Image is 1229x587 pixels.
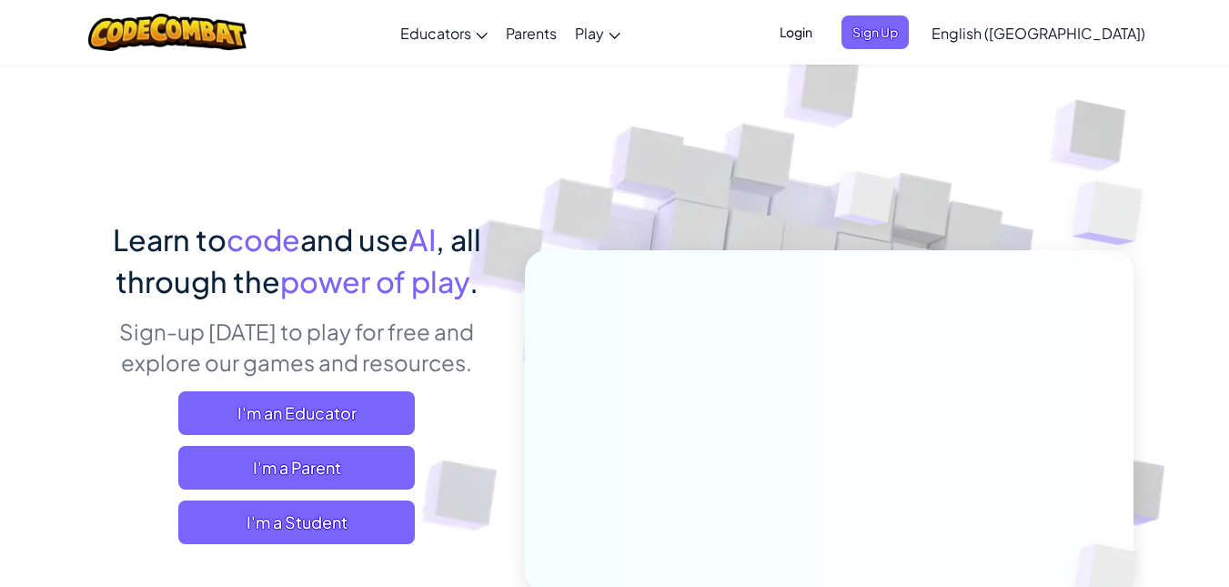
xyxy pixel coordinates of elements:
img: Overlap cubes [800,136,931,271]
a: I'm an Educator [178,391,415,435]
span: . [469,263,479,299]
a: Educators [391,8,497,57]
a: Play [566,8,630,57]
a: English ([GEOGRAPHIC_DATA]) [922,8,1154,57]
a: Parents [497,8,566,57]
button: Sign Up [841,15,909,49]
img: Overlap cubes [1036,137,1194,290]
span: code [227,221,300,258]
span: AI [408,221,436,258]
span: Educators [400,24,471,43]
span: Play [575,24,604,43]
p: Sign-up [DATE] to play for free and explore our games and resources. [96,316,498,378]
span: English ([GEOGRAPHIC_DATA]) [932,24,1145,43]
span: power of play [280,263,469,299]
button: I'm a Student [178,501,415,544]
button: Login [769,15,823,49]
span: and use [300,221,408,258]
a: I'm a Parent [178,446,415,490]
span: Learn to [113,221,227,258]
img: CodeCombat logo [88,14,247,51]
